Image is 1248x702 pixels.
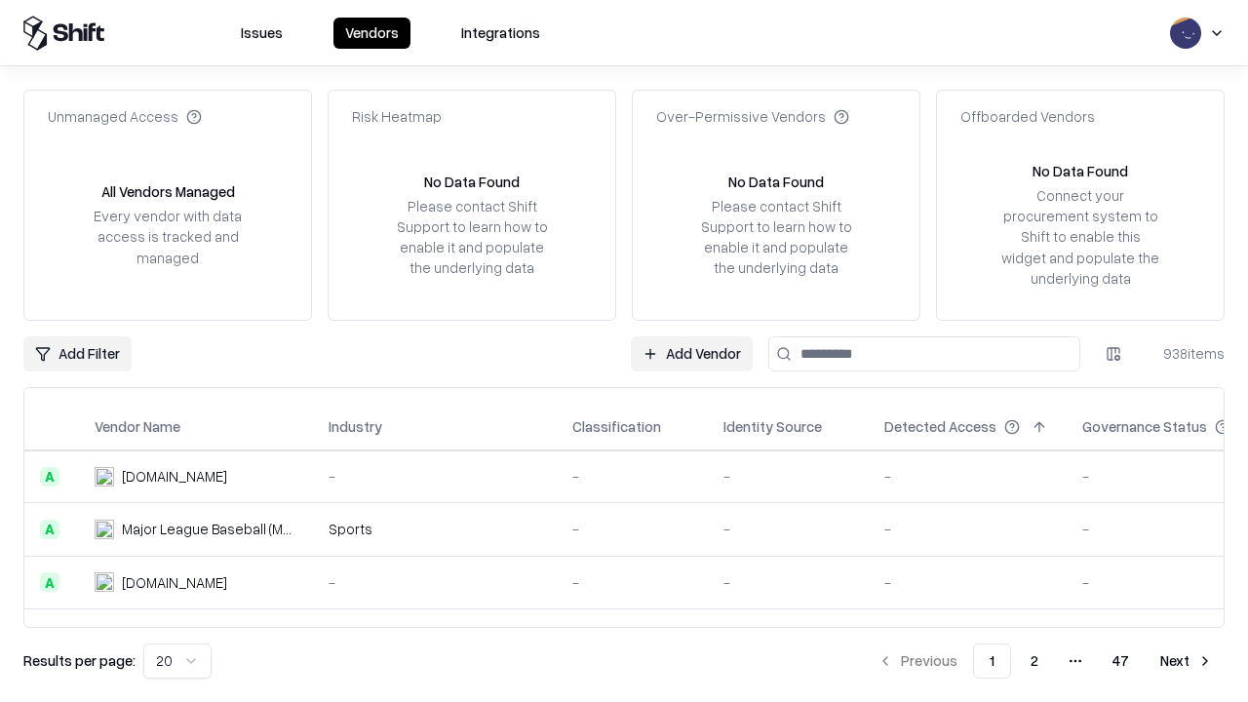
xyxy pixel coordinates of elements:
[424,172,520,192] div: No Data Found
[1147,343,1225,364] div: 938 items
[101,181,235,202] div: All Vendors Managed
[352,106,442,127] div: Risk Heatmap
[728,172,824,192] div: No Data Found
[122,519,297,539] div: Major League Baseball (MLB)
[1097,643,1145,679] button: 47
[1033,161,1128,181] div: No Data Found
[333,18,410,49] button: Vendors
[723,416,822,437] div: Identity Source
[1082,416,1207,437] div: Governance Status
[631,336,753,371] a: Add Vendor
[87,206,249,267] div: Every vendor with data access is tracked and managed
[329,466,541,487] div: -
[695,196,857,279] div: Please contact Shift Support to learn how to enable it and populate the underlying data
[960,106,1095,127] div: Offboarded Vendors
[973,643,1011,679] button: 1
[95,467,114,487] img: pathfactory.com
[95,572,114,592] img: wixanswers.com
[122,572,227,593] div: [DOMAIN_NAME]
[1149,643,1225,679] button: Next
[884,572,1051,593] div: -
[723,519,853,539] div: -
[723,466,853,487] div: -
[572,519,692,539] div: -
[1015,643,1054,679] button: 2
[656,106,849,127] div: Over-Permissive Vendors
[449,18,552,49] button: Integrations
[999,185,1161,289] div: Connect your procurement system to Shift to enable this widget and populate the underlying data
[122,466,227,487] div: [DOMAIN_NAME]
[572,416,661,437] div: Classification
[40,572,59,592] div: A
[572,572,692,593] div: -
[391,196,553,279] div: Please contact Shift Support to learn how to enable it and populate the underlying data
[884,466,1051,487] div: -
[884,519,1051,539] div: -
[329,572,541,593] div: -
[23,336,132,371] button: Add Filter
[723,572,853,593] div: -
[866,643,1225,679] nav: pagination
[23,650,136,671] p: Results per page:
[572,466,692,487] div: -
[40,520,59,539] div: A
[40,467,59,487] div: A
[229,18,294,49] button: Issues
[329,519,541,539] div: Sports
[95,520,114,539] img: Major League Baseball (MLB)
[48,106,202,127] div: Unmanaged Access
[95,416,180,437] div: Vendor Name
[884,416,996,437] div: Detected Access
[329,416,382,437] div: Industry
